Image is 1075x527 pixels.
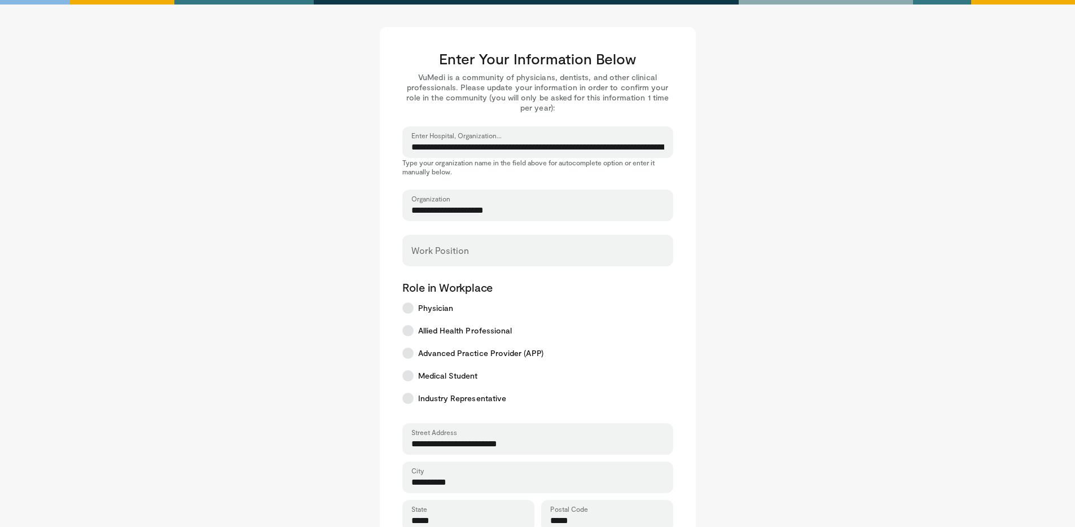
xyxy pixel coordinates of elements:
label: City [411,466,424,475]
label: Organization [411,194,450,203]
span: Advanced Practice Provider (APP) [418,348,543,359]
label: Street Address [411,428,457,437]
p: Type your organization name in the field above for autocomplete option or enter it manually below. [402,158,673,176]
span: Physician [418,302,454,314]
span: Industry Representative [418,393,507,404]
label: Work Position [411,239,469,262]
label: Postal Code [550,504,588,513]
p: Role in Workplace [402,280,673,295]
span: Medical Student [418,370,478,381]
label: Enter Hospital, Organization... [411,131,502,140]
p: VuMedi is a community of physicians, dentists, and other clinical professionals. Please update yo... [402,72,673,113]
span: Allied Health Professional [418,325,512,336]
label: State [411,504,427,513]
h3: Enter Your Information Below [402,50,673,68]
